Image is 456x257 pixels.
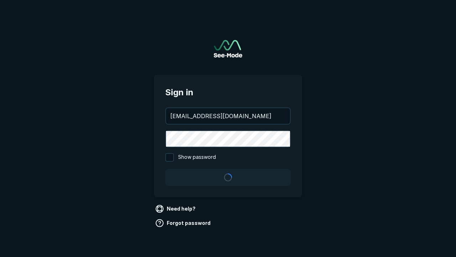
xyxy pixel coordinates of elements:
a: Forgot password [154,217,213,229]
input: your@email.com [166,108,290,124]
a: Need help? [154,203,198,215]
a: Go to sign in [214,40,242,57]
span: Show password [178,153,216,162]
img: See-Mode Logo [214,40,242,57]
span: Sign in [165,86,291,99]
